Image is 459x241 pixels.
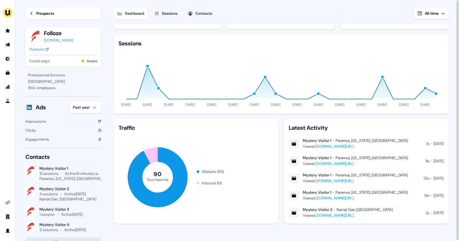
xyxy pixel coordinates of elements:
[195,10,212,17] div: Contacts
[336,190,408,195] div: Paramus, [US_STATE], [GEOGRAPHIC_DATA]
[316,196,353,201] a: [DOMAIN_NAME][URL]
[3,54,13,64] a: Go to Inbound
[40,212,55,217] div: 1 session
[336,138,408,143] div: Paramus, [US_STATE], [GEOGRAPHIC_DATA]
[303,173,331,178] div: Mystery Visitor 1
[3,40,13,50] a: Go to outbound experience
[426,158,429,164] div: 11s
[25,127,36,134] div: Clicks
[28,85,98,91] div: 150 + employees
[378,103,388,107] tspan: [DATE]
[28,72,98,78] div: Professional Services
[44,29,73,37] button: Folloze
[316,178,353,183] a: [DOMAIN_NAME][URL]
[122,103,131,107] tspan: [DATE]
[399,103,409,107] tspan: [DATE]
[425,11,439,16] span: All time
[119,124,273,132] div: Traffic
[316,213,355,218] a: [DOMAIN_NAME][URL]..
[186,103,195,107] tspan: [DATE]
[433,192,444,199] div: [DATE]
[337,207,393,212] div: Ramat Gan, [GEOGRAPHIC_DATA]
[303,212,393,219] div: Viewed
[40,186,96,191] div: Mystery Visitor 2
[314,103,323,107] tspan: [DATE]
[335,103,345,107] tspan: [DATE]
[36,10,54,17] div: Prospects
[271,103,281,107] tspan: [DATE]
[3,82,13,92] a: Go to attribution
[25,118,46,125] div: Impressions
[3,226,13,236] a: Go to profile
[29,46,44,52] div: Hubspot
[40,197,96,202] div: Ramat Gan, [GEOGRAPHIC_DATA]
[98,118,101,125] div: 17
[426,210,429,216] div: 2s
[150,8,181,19] button: Sessions
[303,178,408,184] div: Viewed
[98,136,101,143] div: 0
[303,195,408,201] div: Viewed
[303,207,332,212] div: Mystery Visitor 2
[336,173,408,178] div: Paramus, [US_STATE], [GEOGRAPHIC_DATA]
[433,210,444,216] div: [DATE]
[424,192,429,199] div: 14s
[433,158,444,164] div: [DATE]
[250,103,259,107] tspan: [DATE]
[69,102,101,113] button: Past year
[184,8,216,19] button: Contacts
[64,227,86,232] div: Active [DATE]
[303,190,331,195] div: Mystery Visitor 1
[29,46,49,52] a: Hubspot
[44,37,73,43] a: [DOMAIN_NAME]
[3,96,13,106] a: Go to experiments
[421,103,430,107] tspan: [DATE]
[147,177,169,182] tspan: Touchpoints
[119,40,142,47] div: Sessions
[162,10,178,17] div: Sessions
[87,58,97,64] button: Aware
[207,103,217,107] tspan: [DATE]
[316,144,353,149] a: [DOMAIN_NAME][URL]
[61,212,83,217] div: Active [DATE]
[64,191,86,197] div: Active [DATE]
[316,161,353,166] a: [DOMAIN_NAME][URL]
[143,103,153,107] tspan: [DATE]
[40,207,83,212] div: Mystery Visitor 3
[357,103,366,107] tspan: [DATE]
[426,141,429,147] div: 7s
[3,212,13,222] a: Go to team
[303,138,331,143] div: Mystery Visitor 1
[40,222,86,227] div: Mystery Visitor 4
[29,58,50,64] span: Funnel stage:
[433,175,444,182] div: [DATE]
[433,141,444,147] div: [DATE]
[28,78,98,85] div: [GEOGRAPHIC_DATA]
[154,170,162,178] tspan: 90
[25,153,101,161] div: Contacts
[3,198,13,208] a: Go to integrations
[164,103,174,107] tspan: [DATE]
[98,127,101,134] div: 0
[303,155,331,160] div: Mystery Visitor 1
[3,26,13,36] a: Go to prospects
[36,104,46,111] div: Ads
[40,227,58,232] div: 3 sessions
[289,124,444,132] div: Latest Activity
[40,191,58,197] div: 4 sessions
[40,166,101,171] div: Mystery Visitor 1
[303,160,408,167] div: Viewed
[229,103,238,107] tspan: [DATE]
[40,171,59,176] div: 12 sessions
[25,8,101,19] a: Prospects
[25,136,49,143] div: Engagements
[3,68,13,78] a: Go to templates
[413,8,449,19] button: All time
[303,143,408,150] div: Viewed
[336,155,408,160] div: Paramus, [US_STATE], [GEOGRAPHIC_DATA]
[293,103,302,107] tspan: [DATE]
[202,168,224,175] div: Website 92 %
[40,176,113,181] div: Paramus, [US_STATE], [GEOGRAPHIC_DATA]
[125,10,144,17] div: Dashboard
